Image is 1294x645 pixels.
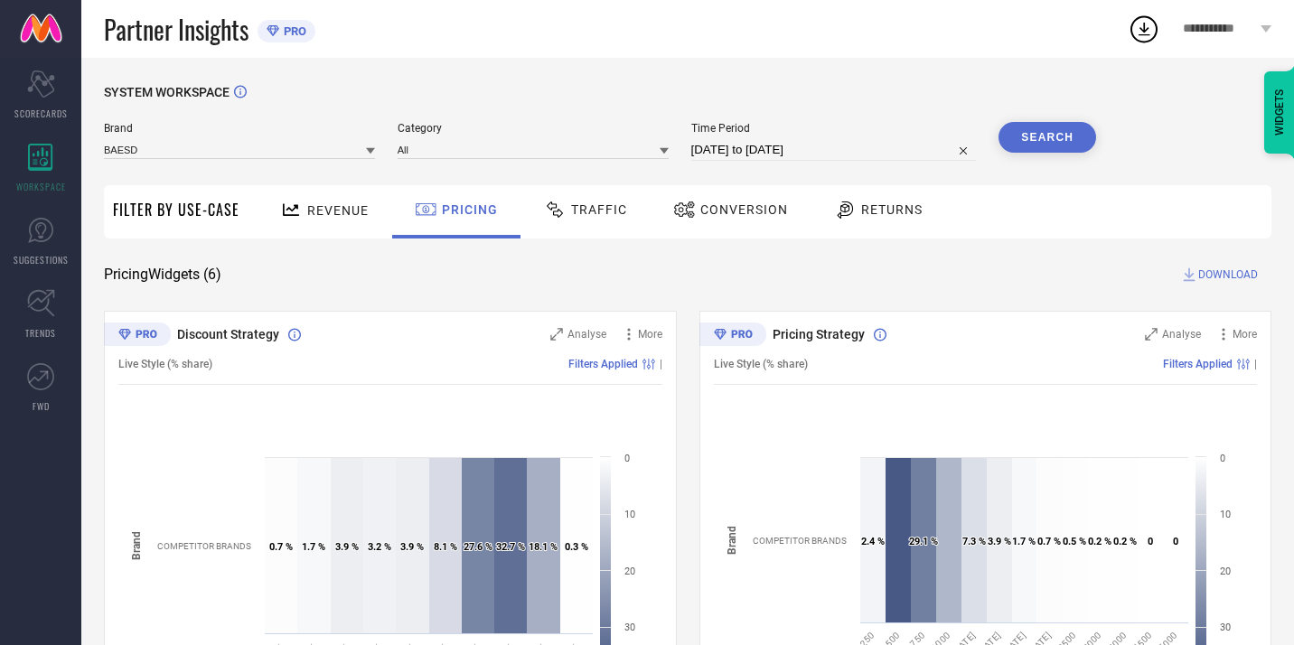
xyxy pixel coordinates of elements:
text: 10 [624,509,635,520]
span: Analyse [1162,328,1201,341]
div: Premium [699,322,766,350]
span: More [638,328,662,341]
text: 0 [1148,536,1153,547]
span: Pricing [442,202,498,217]
div: Open download list [1128,13,1160,45]
span: DOWNLOAD [1198,266,1258,284]
span: Partner Insights [104,11,248,48]
text: 30 [624,622,635,633]
text: 0 [624,453,630,464]
text: 20 [624,566,635,577]
span: PRO [279,24,306,38]
span: Category [398,122,669,135]
text: 0.7 % [269,541,293,553]
text: 0 [1220,453,1225,464]
span: SYSTEM WORKSPACE [104,85,230,99]
tspan: Brand [726,526,738,555]
text: 0.2 % [1088,536,1111,547]
span: Analyse [567,328,606,341]
text: 3.2 % [368,541,391,553]
span: Time Period [691,122,977,135]
span: WORKSPACE [16,180,66,193]
span: Conversion [700,202,788,217]
text: 20 [1220,566,1231,577]
span: Live Style (% share) [118,358,212,370]
span: Live Style (% share) [714,358,808,370]
text: 3.9 % [988,536,1011,547]
text: 8.1 % [434,541,457,553]
text: 0.5 % [1063,536,1086,547]
text: 1.7 % [302,541,325,553]
span: More [1233,328,1257,341]
span: Pricing Widgets ( 6 ) [104,266,221,284]
span: FWD [33,399,50,413]
span: | [1254,358,1257,370]
text: 10 [1220,509,1231,520]
span: Pricing Strategy [773,327,865,341]
svg: Zoom [1145,328,1158,341]
span: | [660,358,662,370]
text: 30 [1220,622,1231,633]
text: 3.9 % [335,541,359,553]
tspan: Brand [130,531,143,560]
span: Revenue [307,203,369,218]
span: SUGGESTIONS [14,253,69,266]
text: 3.9 % [400,541,424,553]
text: 29.1 % [909,536,938,547]
span: Filter By Use-Case [113,199,239,220]
text: COMPETITOR BRANDS [157,541,251,551]
text: 2.4 % [861,536,885,547]
span: Discount Strategy [177,327,279,341]
text: 0 [1173,536,1178,547]
text: 1.7 % [1012,536,1036,547]
text: 0.3 % [565,541,588,553]
div: Premium [104,322,171,350]
text: 27.6 % [464,541,492,553]
text: 32.7 % [496,541,525,553]
span: Returns [861,202,923,217]
text: COMPETITOR BRANDS [753,536,847,546]
text: 0.2 % [1113,536,1137,547]
svg: Zoom [550,328,563,341]
text: 0.7 % [1037,536,1061,547]
input: Select time period [691,139,977,161]
text: 18.1 % [529,541,558,553]
span: Brand [104,122,375,135]
span: SCORECARDS [14,107,68,120]
span: Filters Applied [1163,358,1233,370]
span: TRENDS [25,326,56,340]
text: 7.3 % [962,536,986,547]
span: Traffic [571,202,627,217]
button: Search [999,122,1096,153]
span: Filters Applied [568,358,638,370]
